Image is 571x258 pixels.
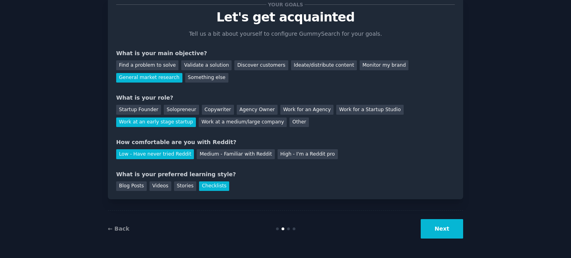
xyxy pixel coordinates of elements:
div: Stories [174,181,196,191]
div: Work at a medium/large company [199,117,287,127]
div: Videos [149,181,171,191]
span: Your goals [266,0,305,9]
div: Work at an early stage startup [116,117,196,127]
div: High - I'm a Reddit pro [278,149,338,159]
div: Validate a solution [181,60,232,70]
div: What is your preferred learning style? [116,170,455,179]
div: Checklists [199,181,229,191]
a: ← Back [108,225,129,232]
div: How comfortable are you with Reddit? [116,138,455,146]
div: General market research [116,73,182,83]
button: Next [421,219,463,239]
div: Work for an Agency [280,105,333,115]
div: Blog Posts [116,181,147,191]
div: Other [289,117,309,127]
div: Discover customers [234,60,288,70]
div: Copywriter [202,105,234,115]
div: Solopreneur [164,105,199,115]
div: What is your role? [116,94,455,102]
div: Work for a Startup Studio [336,105,403,115]
div: Something else [185,73,228,83]
div: Low - Have never tried Reddit [116,149,194,159]
div: Medium - Familiar with Reddit [197,149,274,159]
div: Agency Owner [237,105,278,115]
div: Ideate/distribute content [291,60,357,70]
p: Tell us a bit about yourself to configure GummySearch for your goals. [186,30,385,38]
div: What is your main objective? [116,49,455,58]
div: Startup Founder [116,105,161,115]
div: Monitor my brand [360,60,408,70]
p: Let's get acquainted [116,10,455,24]
div: Find a problem to solve [116,60,178,70]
